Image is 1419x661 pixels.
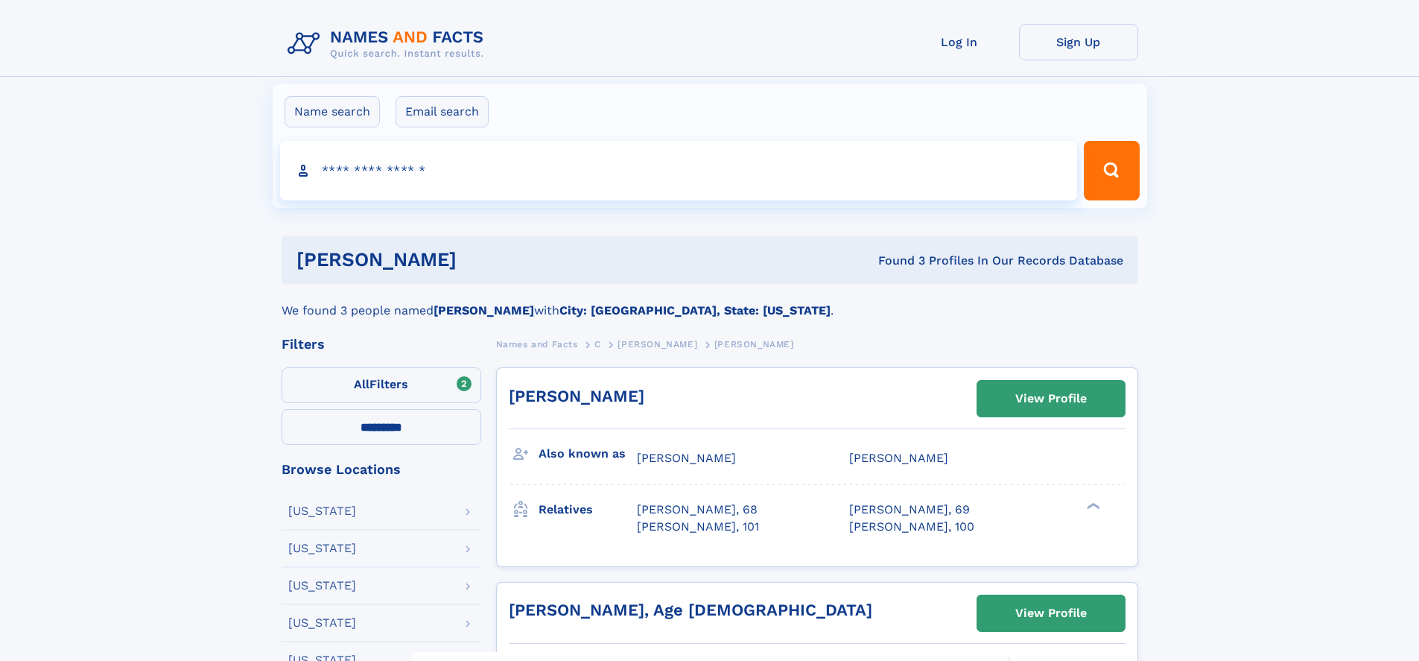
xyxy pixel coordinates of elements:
label: Filters [282,367,481,403]
input: search input [280,141,1078,200]
img: Logo Names and Facts [282,24,496,64]
div: View Profile [1015,596,1087,630]
a: [PERSON_NAME], 68 [637,502,758,518]
label: Email search [396,96,489,127]
div: [US_STATE] [288,505,356,517]
a: [PERSON_NAME] [618,335,697,353]
div: [US_STATE] [288,580,356,592]
div: Found 3 Profiles In Our Records Database [667,253,1123,269]
a: C [594,335,601,353]
span: [PERSON_NAME] [714,339,794,350]
a: View Profile [977,381,1125,417]
h1: [PERSON_NAME] [296,250,667,269]
h3: Also known as [539,441,637,467]
button: Search Button [1084,141,1139,200]
div: Filters [282,338,481,351]
div: [US_STATE] [288,543,356,554]
a: [PERSON_NAME], Age [DEMOGRAPHIC_DATA] [509,601,872,619]
a: Log In [900,24,1019,60]
div: Browse Locations [282,463,481,476]
span: All [354,377,369,391]
div: ❯ [1083,502,1101,511]
label: Name search [285,96,380,127]
b: City: [GEOGRAPHIC_DATA], State: [US_STATE] [559,303,831,317]
div: [US_STATE] [288,617,356,629]
span: [PERSON_NAME] [637,451,736,465]
b: [PERSON_NAME] [434,303,534,317]
a: [PERSON_NAME], 101 [637,519,759,535]
a: [PERSON_NAME], 69 [849,502,970,518]
div: We found 3 people named with . [282,284,1138,320]
span: [PERSON_NAME] [618,339,697,350]
a: [PERSON_NAME], 100 [849,519,974,535]
h3: Relatives [539,497,637,522]
span: [PERSON_NAME] [849,451,948,465]
a: View Profile [977,595,1125,631]
a: [PERSON_NAME] [509,387,644,405]
a: Names and Facts [496,335,578,353]
span: C [594,339,601,350]
div: View Profile [1015,382,1087,416]
a: Sign Up [1019,24,1138,60]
